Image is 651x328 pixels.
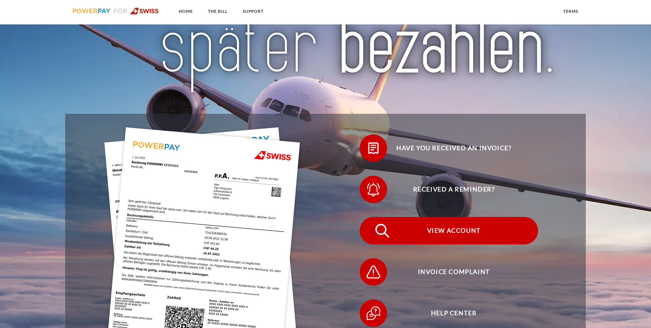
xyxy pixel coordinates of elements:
[360,217,538,244] button: View Account
[173,5,199,18] a: Home
[370,176,538,203] span: Received a reminder?
[360,299,538,327] button: Help Center
[365,305,382,322] img: qb_help.svg
[365,181,382,198] img: qb_bell.svg
[365,263,382,281] img: qb_warning.svg
[237,5,269,18] a: SUPPORT
[365,140,382,157] img: qb_bill.svg
[370,134,538,162] span: Have you received an invoice?
[557,5,584,18] a: Terms
[202,5,233,18] a: THE BILL
[73,8,159,14] img: logo-swiss.svg
[374,222,391,239] img: qb_search.svg
[360,176,538,203] button: Received a reminder?
[370,258,538,286] span: Invoice complaint
[370,217,538,244] span: View Account
[360,258,538,286] button: Invoice complaint
[360,134,538,162] button: Have you received an invoice?
[370,299,538,327] span: Help Center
